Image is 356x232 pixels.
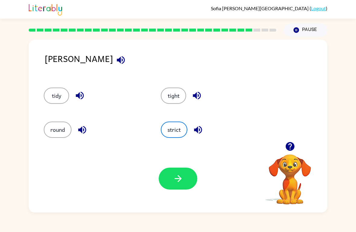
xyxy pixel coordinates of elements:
[161,88,186,104] button: tight
[44,88,69,104] button: tidy
[45,52,327,76] div: [PERSON_NAME]
[311,5,326,11] a: Logout
[161,122,187,138] button: strict
[211,5,310,11] span: Sofia [PERSON_NAME][GEOGRAPHIC_DATA]
[260,145,320,205] video: Your browser must support playing .mp4 files to use Literably. Please try using another browser.
[44,122,72,138] button: round
[211,5,327,11] div: ( )
[284,23,327,37] button: Pause
[29,2,62,16] img: Literably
